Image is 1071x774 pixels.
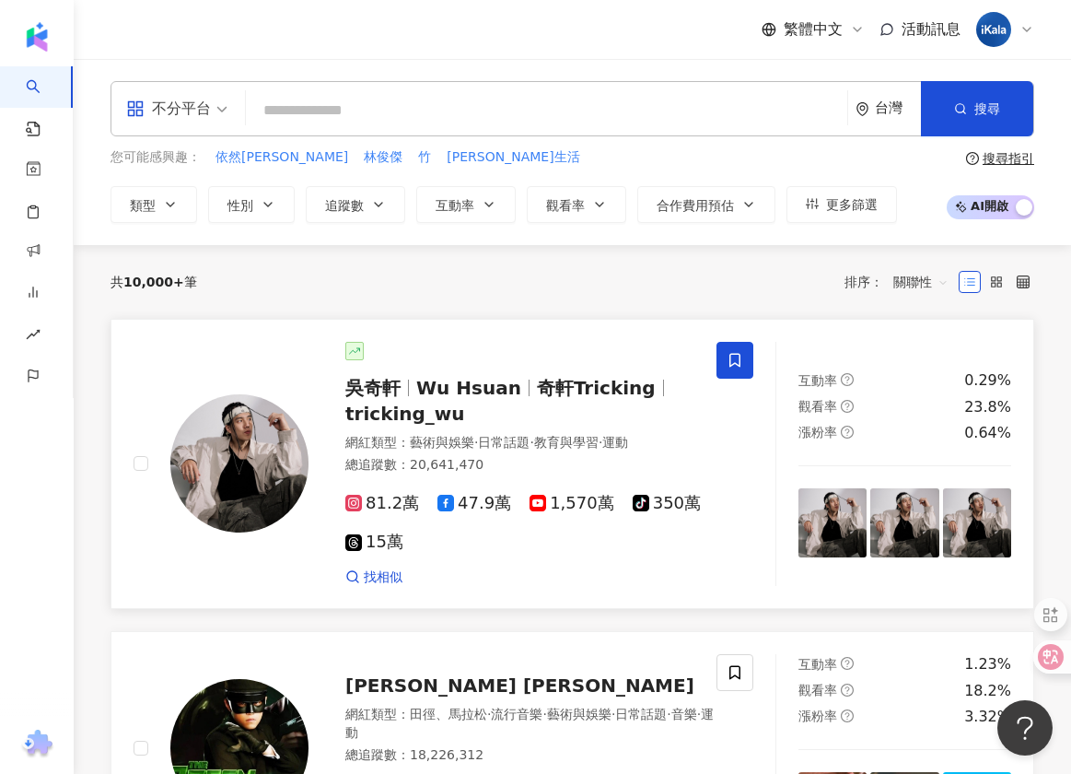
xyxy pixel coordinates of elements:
button: 互動率 [416,186,516,223]
div: 排序： [844,267,959,297]
span: 藝術與娛樂 [547,707,611,721]
span: Wu Hsuan [416,377,521,399]
div: 台灣 [875,100,921,116]
div: 0.29% [964,370,1011,391]
button: 觀看率 [527,186,626,223]
img: KOL Avatar [170,394,308,533]
span: 觀看率 [798,683,837,698]
span: 性別 [227,198,253,213]
div: 共 筆 [111,275,197,289]
span: 活動訊息 [902,20,960,38]
span: · [667,707,670,721]
span: 15萬 [345,533,403,552]
span: question-circle [841,426,854,439]
span: 追蹤數 [325,198,364,213]
button: 林俊傑 [363,147,403,168]
button: 性別 [208,186,295,223]
span: 互動率 [798,373,837,388]
button: 合作費用預估 [637,186,775,223]
span: 竹 [418,148,431,167]
span: · [611,707,615,721]
span: 關聯性 [893,267,949,297]
button: [PERSON_NAME]生活 [446,147,580,168]
a: KOL Avatar吳奇軒Wu Hsuan奇軒Trickingtricking_wu網紅類型：藝術與娛樂·日常話題·教育與學習·運動總追蹤數：20,641,47081.2萬47.9萬1,570萬... [111,319,1034,610]
img: chrome extension [19,730,55,759]
button: 依然[PERSON_NAME] [215,147,349,168]
img: post-image [943,488,1011,557]
button: 搜尋 [921,81,1033,136]
span: 找相似 [364,569,402,587]
img: post-image [870,488,938,557]
div: 0.64% [964,423,1011,443]
div: 3.32% [964,707,1011,727]
span: 漲粉率 [798,425,837,440]
span: 漲粉率 [798,709,837,723]
span: 互動率 [436,198,474,213]
button: 竹 [417,147,432,168]
span: · [599,435,602,450]
span: 47.9萬 [437,494,511,513]
span: 觀看率 [798,399,837,414]
span: · [697,707,701,721]
span: [PERSON_NAME]生活 [447,148,579,167]
a: 找相似 [345,569,402,587]
span: question-circle [841,684,854,697]
img: post-image [798,488,867,557]
button: 追蹤數 [306,186,405,223]
span: question-circle [841,400,854,413]
span: 350萬 [633,494,701,513]
span: appstore [126,100,145,118]
span: 奇軒Tricking [537,377,656,399]
span: 1,570萬 [530,494,614,513]
span: question-circle [841,709,854,722]
span: 音樂 [671,707,697,721]
span: 搜尋 [974,101,1000,116]
div: 不分平台 [126,94,211,123]
span: 依然[PERSON_NAME] [215,148,348,167]
div: 搜尋指引 [983,151,1034,166]
img: logo icon [22,22,52,52]
div: 總追蹤數 ： 18,226,312 [345,746,722,765]
span: 吳奇軒 [345,377,401,399]
span: 藝術與娛樂 [410,435,474,450]
span: 觀看率 [546,198,585,213]
button: 更多篩選 [786,186,897,223]
span: question-circle [966,152,979,165]
span: 流行音樂 [491,707,542,721]
span: 互動率 [798,657,837,672]
span: 田徑、馬拉松 [410,707,487,721]
span: 日常話題 [615,707,667,721]
span: 教育與學習 [534,435,599,450]
img: cropped-ikala-app-icon-2.png [976,12,1011,47]
span: · [487,707,491,721]
span: question-circle [841,373,854,386]
span: 10,000+ [123,275,184,289]
span: rise [26,316,41,358]
div: 23.8% [964,397,1011,417]
span: 合作費用預估 [657,198,734,213]
span: 運動 [345,707,714,740]
span: [PERSON_NAME] [PERSON_NAME] [345,674,694,697]
span: 81.2萬 [345,494,419,513]
span: · [530,435,533,450]
div: 1.23% [964,654,1011,674]
span: 您可能感興趣： [111,148,201,167]
span: 繁體中文 [784,19,843,40]
span: · [542,707,546,721]
span: 運動 [602,435,628,450]
span: tricking_wu [345,403,465,425]
div: 網紅類型 ： [345,706,722,742]
span: 更多篩選 [826,197,878,212]
button: 類型 [111,186,197,223]
iframe: Help Scout Beacon - Open [997,700,1053,756]
span: environment [856,102,869,116]
a: search [26,66,63,138]
span: question-circle [841,657,854,670]
span: 林俊傑 [364,148,402,167]
div: 總追蹤數 ： 20,641,470 [345,456,722,475]
span: 類型 [130,198,156,213]
span: 日常話題 [478,435,530,450]
span: · [474,435,478,450]
div: 18.2% [964,681,1011,701]
div: 網紅類型 ： [345,434,722,452]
